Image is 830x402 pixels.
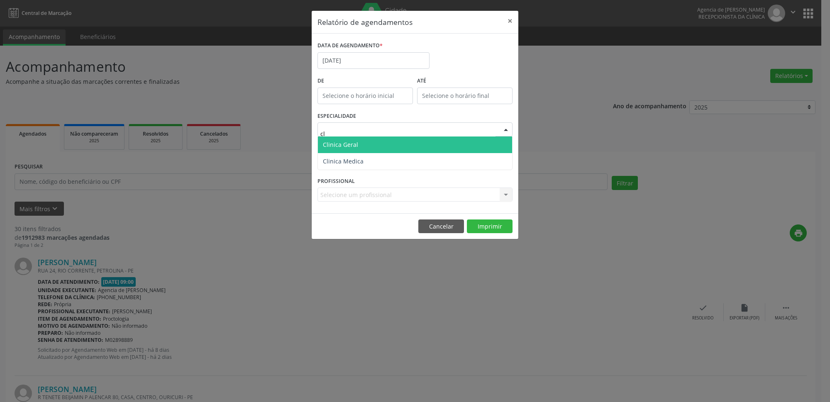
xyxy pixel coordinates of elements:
label: De [317,75,413,88]
label: ATÉ [417,75,513,88]
span: Clinica Medica [323,157,364,165]
input: Selecione o horário final [417,88,513,104]
input: Seleciona uma especialidade [320,125,496,142]
label: DATA DE AGENDAMENTO [317,39,383,52]
h5: Relatório de agendamentos [317,17,413,27]
span: Clinica Geral [323,141,358,149]
input: Selecione uma data ou intervalo [317,52,430,69]
button: Cancelar [418,219,464,234]
label: PROFISSIONAL [317,175,355,188]
label: ESPECIALIDADE [317,110,356,123]
button: Close [502,11,518,31]
input: Selecione o horário inicial [317,88,413,104]
button: Imprimir [467,219,513,234]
